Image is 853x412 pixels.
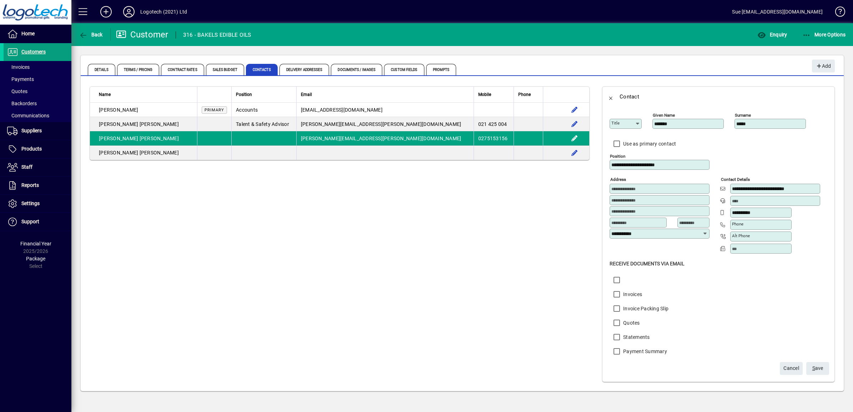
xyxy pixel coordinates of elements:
[801,28,848,41] button: More Options
[161,64,204,75] span: Contract Rates
[301,121,461,127] span: [PERSON_NAME][EMAIL_ADDRESS][PERSON_NAME][DOMAIN_NAME]
[4,177,71,194] a: Reports
[231,103,296,117] td: Accounts
[4,25,71,43] a: Home
[478,91,491,98] span: Mobile
[21,128,42,133] span: Suppliers
[21,219,39,224] span: Support
[518,91,531,98] span: Phone
[21,200,40,206] span: Settings
[99,121,138,127] span: [PERSON_NAME]
[183,29,251,41] div: 316 - BAKELS EDIBLE OILS
[7,101,37,106] span: Backorders
[426,64,456,75] span: Prompts
[812,365,815,371] span: S
[99,107,138,113] span: [PERSON_NAME]
[622,305,668,312] label: Invoice Packing Slip
[611,121,620,126] mat-label: Title
[4,97,71,110] a: Backorders
[21,164,32,170] span: Staff
[4,110,71,122] a: Communications
[4,122,71,140] a: Suppliers
[231,117,296,131] td: Talent & Safety Advisor
[4,195,71,213] a: Settings
[20,241,51,246] span: Financial Year
[780,362,803,375] button: Cancel
[735,113,751,118] mat-label: Surname
[88,64,115,75] span: Details
[77,28,105,41] button: Back
[71,28,111,41] app-page-header-button: Back
[21,49,46,55] span: Customers
[140,6,187,17] div: Logotech (2021) Ltd
[610,261,685,266] span: Receive Documents Via Email
[117,5,140,18] button: Profile
[732,233,750,238] mat-label: Alt Phone
[7,113,49,118] span: Communications
[205,108,224,112] span: Primary
[331,64,382,75] span: Documents / Images
[301,136,461,141] span: [PERSON_NAME][EMAIL_ADDRESS][PERSON_NAME][DOMAIN_NAME]
[140,121,179,127] span: [PERSON_NAME]
[610,154,625,159] mat-label: Position
[21,31,35,36] span: Home
[4,73,71,85] a: Payments
[602,88,620,105] button: Back
[756,28,789,41] button: Enquiry
[732,6,823,17] div: Sue [EMAIL_ADDRESS][DOMAIN_NAME]
[830,1,844,25] a: Knowledge Base
[99,91,111,98] span: Name
[301,107,383,113] span: [EMAIL_ADDRESS][DOMAIN_NAME]
[783,362,799,374] span: Cancel
[478,121,507,127] span: 021 425 004
[116,29,168,40] div: Customer
[21,146,42,152] span: Products
[622,140,676,147] label: Use as primary contact
[4,140,71,158] a: Products
[236,91,292,98] div: Position
[518,91,539,98] div: Phone
[95,5,117,18] button: Add
[478,136,508,141] span: 0275153156
[653,113,675,118] mat-label: Given name
[99,150,138,156] span: [PERSON_NAME]
[99,136,138,141] span: [PERSON_NAME]
[816,60,831,72] span: Add
[21,182,39,188] span: Reports
[79,32,103,37] span: Back
[99,91,193,98] div: Name
[812,60,835,72] button: Add
[622,291,642,298] label: Invoices
[140,150,179,156] span: [PERSON_NAME]
[732,222,743,227] mat-label: Phone
[301,91,469,98] div: Email
[279,64,329,75] span: Delivery Addresses
[246,64,278,75] span: Contacts
[757,32,787,37] span: Enquiry
[7,88,27,94] span: Quotes
[620,91,639,102] div: Contact
[4,158,71,176] a: Staff
[4,85,71,97] a: Quotes
[4,61,71,73] a: Invoices
[7,76,34,82] span: Payments
[236,91,252,98] span: Position
[812,362,823,374] span: ave
[806,362,829,375] button: Save
[622,334,650,341] label: Statements
[478,91,510,98] div: Mobile
[117,64,160,75] span: Terms / Pricing
[622,348,667,355] label: Payment Summary
[26,256,45,261] span: Package
[384,64,424,75] span: Custom Fields
[802,32,846,37] span: More Options
[7,64,30,70] span: Invoices
[301,91,312,98] span: Email
[140,136,179,141] span: [PERSON_NAME]
[206,64,244,75] span: Sales Budget
[4,213,71,231] a: Support
[622,319,640,326] label: Quotes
